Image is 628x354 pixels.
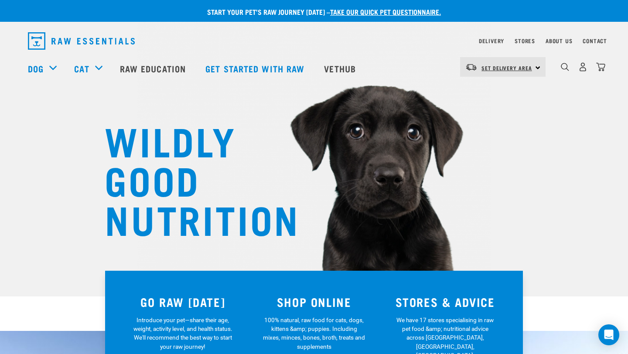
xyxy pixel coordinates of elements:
[546,39,572,42] a: About Us
[385,295,505,309] h3: STORES & ADVICE
[561,63,569,71] img: home-icon-1@2x.png
[105,120,279,238] h1: WILDLY GOOD NUTRITION
[28,32,135,50] img: Raw Essentials Logo
[132,316,234,351] p: Introduce your pet—share their age, weight, activity level, and health status. We'll recommend th...
[74,62,89,75] a: Cat
[596,62,605,71] img: home-icon@2x.png
[28,62,44,75] a: Dog
[479,39,504,42] a: Delivery
[21,29,607,53] nav: dropdown navigation
[578,62,587,71] img: user.png
[330,10,441,14] a: take our quick pet questionnaire.
[465,63,477,71] img: van-moving.png
[515,39,535,42] a: Stores
[315,51,367,86] a: Vethub
[481,66,532,69] span: Set Delivery Area
[123,295,243,309] h3: GO RAW [DATE]
[598,324,619,345] div: Open Intercom Messenger
[197,51,315,86] a: Get started with Raw
[254,295,375,309] h3: SHOP ONLINE
[111,51,197,86] a: Raw Education
[583,39,607,42] a: Contact
[263,316,365,351] p: 100% natural, raw food for cats, dogs, kittens &amp; puppies. Including mixes, minces, bones, bro...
